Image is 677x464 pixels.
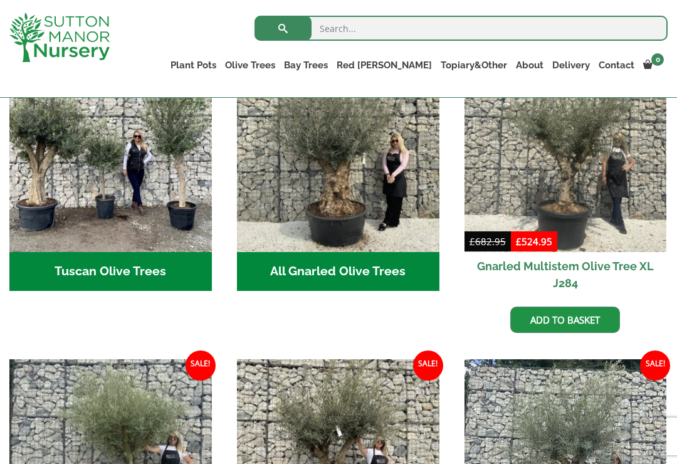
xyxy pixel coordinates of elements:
[9,252,212,291] h2: Tuscan Olive Trees
[464,50,667,252] img: Gnarled Multistem Olive Tree XL J284
[464,252,667,297] h2: Gnarled Multistem Olive Tree XL J284
[332,56,436,74] a: Red [PERSON_NAME]
[516,235,522,248] span: £
[237,50,439,290] a: Visit product category All Gnarled Olive Trees
[255,16,668,41] input: Search...
[436,56,512,74] a: Topiary&Other
[651,53,664,66] span: 0
[413,351,443,381] span: Sale!
[9,50,212,290] a: Visit product category Tuscan Olive Trees
[186,351,216,381] span: Sale!
[166,56,221,74] a: Plant Pots
[9,50,212,252] img: Tuscan Olive Trees
[516,235,552,248] bdi: 524.95
[594,56,639,74] a: Contact
[237,252,439,291] h2: All Gnarled Olive Trees
[221,56,280,74] a: Olive Trees
[9,13,110,62] img: logo
[470,235,506,248] bdi: 682.95
[640,351,670,381] span: Sale!
[548,56,594,74] a: Delivery
[280,56,332,74] a: Bay Trees
[464,50,667,297] a: Sale! Gnarled Multistem Olive Tree XL J284
[470,235,475,248] span: £
[639,56,668,74] a: 0
[512,56,548,74] a: About
[237,50,439,252] img: All Gnarled Olive Trees
[510,307,620,333] a: Add to basket: “Gnarled Multistem Olive Tree XL J284”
